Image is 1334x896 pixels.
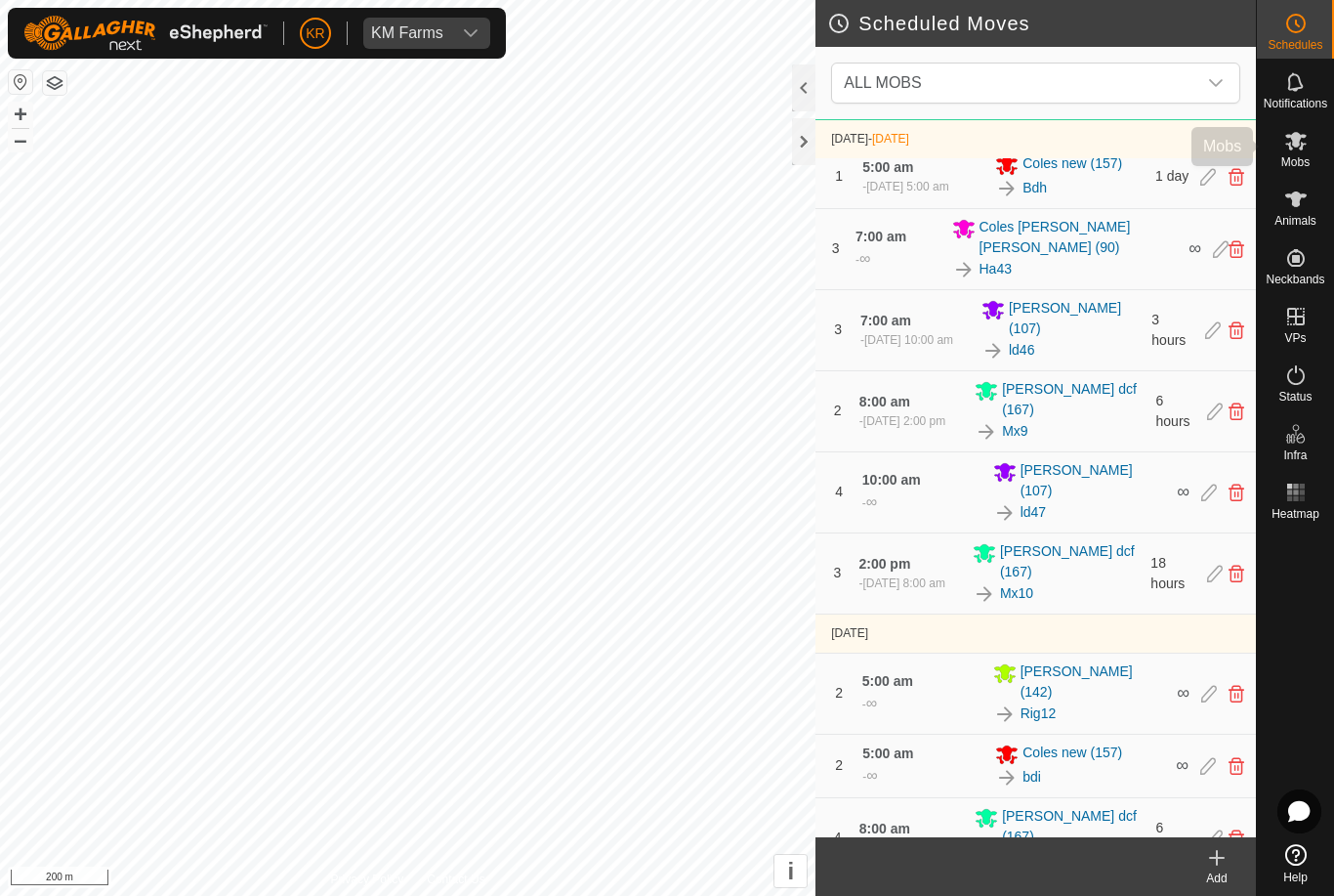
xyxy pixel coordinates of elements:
span: 1 day [1155,168,1188,184]
span: [PERSON_NAME] dcf (167) [1002,806,1144,847]
h2: Scheduled Moves [827,12,1256,35]
div: - [859,412,945,430]
span: Infra [1283,449,1307,461]
span: 5:00 am [862,159,913,175]
img: To [981,339,1005,363]
div: - [862,491,877,514]
span: Coles new (157) [1022,153,1122,177]
span: 10:00 am [862,472,921,488]
span: 2 [835,757,843,773]
a: Ha43 [980,259,1012,279]
span: 2 [834,403,842,418]
span: 6 hours [1156,393,1190,429]
span: Coles new (157) [1022,743,1122,766]
a: bdi [1022,767,1041,788]
img: To [975,420,998,444]
span: [DATE] 5:00 am [866,180,948,193]
div: dropdown trigger [1196,64,1235,103]
span: ALL MOBS [844,74,921,91]
a: Privacy Policy [331,871,404,888]
span: Status [1278,391,1312,403]
span: 3 [832,240,840,256]
img: To [993,501,1017,525]
span: Help [1283,872,1308,883]
span: Notifications [1264,98,1327,109]
span: 4 [835,484,843,499]
span: i [787,858,794,884]
a: ld46 [1009,340,1034,361]
div: Add [1178,870,1256,887]
a: Mx9 [1002,421,1027,442]
span: Coles [PERSON_NAME] [PERSON_NAME] (90) [980,217,1178,258]
span: 2:00 pm [858,556,910,572]
div: - [858,575,944,592]
span: 8:00 am [859,394,910,409]
a: Contact Us [427,871,484,888]
span: 1 [835,168,843,184]
button: Map Layers [43,71,66,95]
a: Bdh [1022,178,1047,198]
img: To [995,177,1019,200]
span: KM Farms [363,18,451,49]
span: [DATE] [872,132,909,146]
span: [PERSON_NAME] (107) [1009,298,1140,339]
div: - [860,331,953,349]
span: ∞ [866,695,877,711]
img: To [952,258,976,281]
button: Reset Map [9,70,32,94]
img: Gallagher Logo [23,16,268,51]
span: ∞ [859,250,870,267]
button: + [9,103,32,126]
span: 7:00 am [855,229,906,244]
span: ∞ [1176,755,1188,775]
span: ∞ [866,493,877,510]
span: ∞ [866,767,877,784]
span: [DATE] 10:00 am [864,333,953,347]
span: Mobs [1281,156,1310,168]
span: 7:00 am [860,313,911,328]
span: 6 hours [1156,820,1190,856]
a: Rig12 [1021,704,1057,724]
span: ∞ [1188,238,1201,258]
span: ∞ [1177,482,1189,501]
span: [DATE] 2:00 pm [863,414,945,428]
span: [PERSON_NAME] dcf (167) [1000,541,1139,582]
a: Mx10 [1000,583,1033,604]
span: Heatmap [1271,508,1319,520]
span: ALL MOBS [836,64,1196,103]
span: [DATE] 8:00 am [862,576,944,590]
img: To [993,703,1017,726]
div: dropdown trigger [451,18,490,49]
span: 2 [835,685,843,701]
span: [PERSON_NAME] (142) [1021,661,1166,703]
span: [DATE] [831,626,868,640]
span: Animals [1274,215,1316,227]
span: [DATE] [831,132,868,146]
span: 5:00 am [862,673,913,689]
button: i [774,855,807,887]
div: - [862,692,877,715]
div: KM Farms [371,25,443,41]
span: 3 hours [1151,312,1186,348]
span: 3 [833,565,841,580]
span: 18 hours [1150,555,1185,591]
button: – [9,128,32,151]
a: Help [1257,836,1334,891]
div: - [862,178,948,195]
div: - [862,764,877,788]
a: ld47 [1021,502,1046,523]
span: Schedules [1268,39,1322,51]
img: To [995,766,1019,789]
span: 4 [834,830,842,845]
span: VPs [1284,332,1306,344]
span: 8:00 am [859,821,910,836]
span: 5:00 am [862,746,913,761]
span: [PERSON_NAME] (107) [1021,460,1166,501]
span: [PERSON_NAME] dcf (167) [1002,379,1144,420]
span: 3 [834,321,842,337]
span: KR [306,23,324,44]
img: To [973,582,996,606]
div: - [855,247,870,271]
span: Neckbands [1266,274,1324,285]
span: ∞ [1177,683,1189,703]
